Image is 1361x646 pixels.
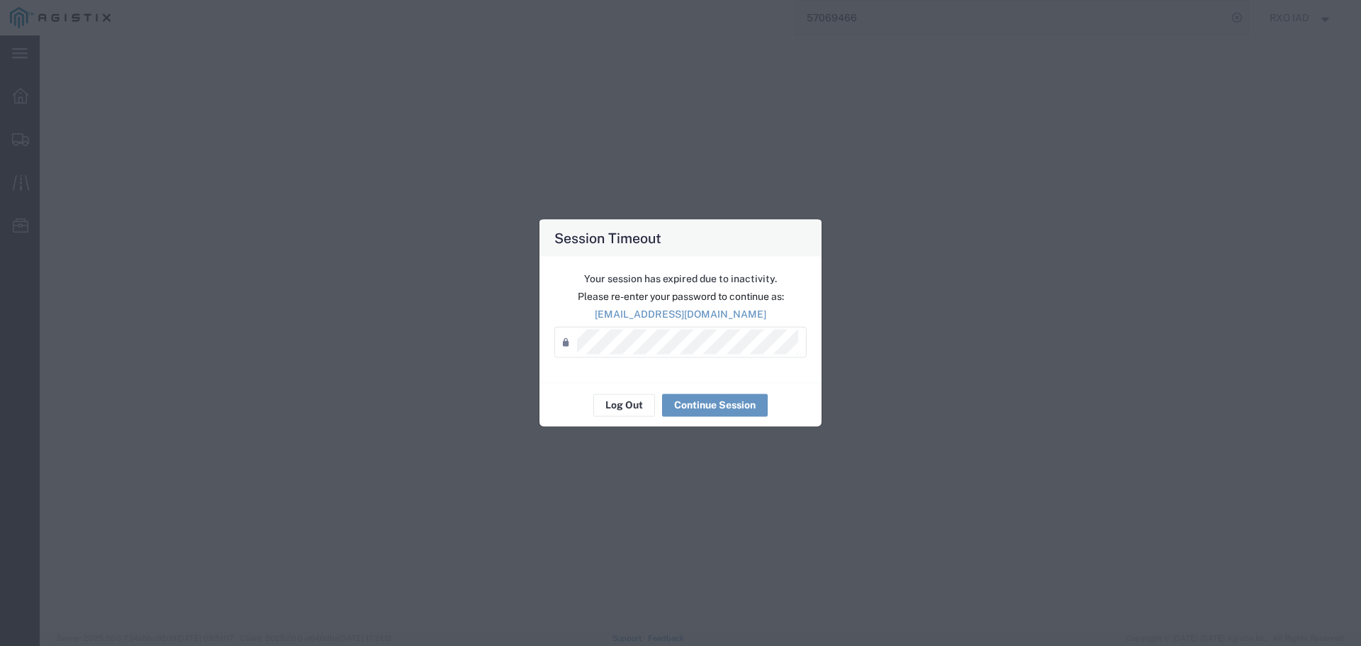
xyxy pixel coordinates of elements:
[554,227,661,247] h4: Session Timeout
[662,394,768,416] button: Continue Session
[554,271,807,286] p: Your session has expired due to inactivity.
[554,306,807,321] p: [EMAIL_ADDRESS][DOMAIN_NAME]
[593,394,655,416] button: Log Out
[554,289,807,303] p: Please re-enter your password to continue as:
